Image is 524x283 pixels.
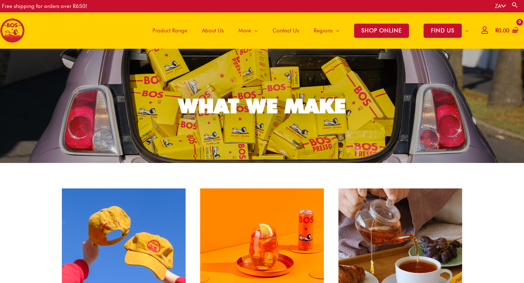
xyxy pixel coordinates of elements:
[314,20,333,41] span: Regions
[354,24,409,38] span: SHOP ONLINE
[202,20,224,41] span: About Us
[145,12,195,49] a: Product Range
[495,27,509,34] bdi: 0.00
[494,23,519,39] a: View Shopping Cart, empty
[511,1,519,8] a: Search button
[265,12,306,49] a: Contact Us
[273,20,299,41] span: Contact Us
[152,20,187,41] span: Product Range
[238,20,251,41] span: More
[195,12,231,49] a: About Us
[424,24,462,38] span: FIND US
[495,3,506,9] a: ZA
[231,12,265,49] a: More
[347,12,416,49] a: SHOP ONLINE
[140,12,476,49] nav: Site Navigation
[495,27,498,34] span: R
[178,96,346,116] div: WHAT WE MAKE
[306,12,347,49] a: Regions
